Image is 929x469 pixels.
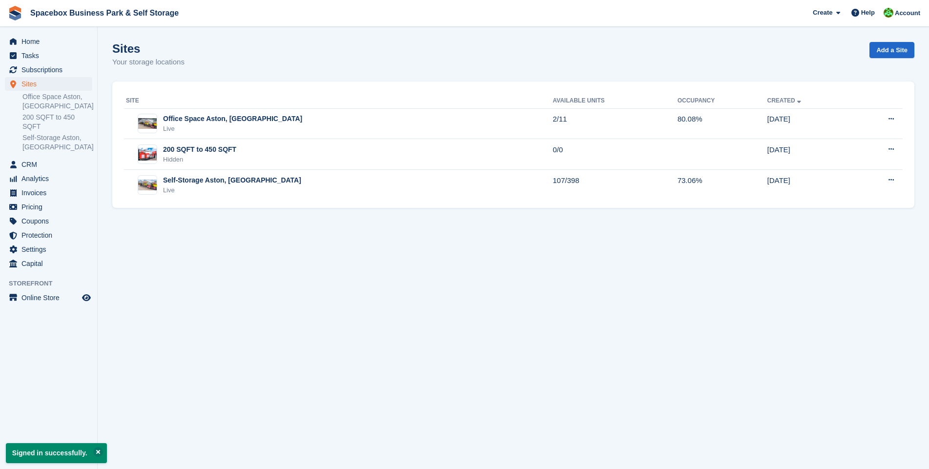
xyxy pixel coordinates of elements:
p: Signed in successfully. [6,443,107,463]
span: Create [813,8,832,18]
img: Brijesh Kumar [884,8,893,18]
a: menu [5,214,92,228]
span: CRM [21,158,80,171]
span: Help [861,8,875,18]
a: menu [5,158,92,171]
a: Self-Storage Aston, [GEOGRAPHIC_DATA] [22,133,92,152]
td: [DATE] [767,108,853,139]
span: Analytics [21,172,80,185]
span: Tasks [21,49,80,62]
a: Spacebox Business Park & Self Storage [26,5,183,21]
a: menu [5,49,92,62]
span: Coupons [21,214,80,228]
th: Available Units [553,93,677,109]
span: Storefront [9,279,97,288]
td: 73.06% [678,170,767,200]
a: menu [5,228,92,242]
a: Created [767,97,803,104]
div: 200 SQFT to 450 SQFT [163,144,236,155]
td: 0/0 [553,139,677,170]
td: [DATE] [767,170,853,200]
img: Image of Self-Storage Aston, Birmingham site [138,180,157,190]
img: stora-icon-8386f47178a22dfd0bd8f6a31ec36ba5ce8667c1dd55bd0f319d3a0aa187defe.svg [8,6,22,20]
span: Home [21,35,80,48]
td: 2/11 [553,108,677,139]
img: Image of 200 SQFT to 450 SQFT site [138,148,157,161]
div: Self-Storage Aston, [GEOGRAPHIC_DATA] [163,175,301,185]
a: menu [5,63,92,77]
span: Subscriptions [21,63,80,77]
a: menu [5,35,92,48]
td: [DATE] [767,139,853,170]
a: menu [5,243,92,256]
a: Add a Site [869,42,914,58]
td: 107/398 [553,170,677,200]
a: Office Space Aston, [GEOGRAPHIC_DATA] [22,92,92,111]
a: menu [5,186,92,200]
div: Live [163,185,301,195]
span: Capital [21,257,80,270]
td: 80.08% [678,108,767,139]
p: Your storage locations [112,57,185,68]
a: Preview store [81,292,92,304]
div: Hidden [163,155,236,164]
span: Pricing [21,200,80,214]
span: Protection [21,228,80,242]
span: Online Store [21,291,80,305]
a: menu [5,77,92,91]
span: Account [895,8,920,18]
a: 200 SQFT to 450 SQFT [22,113,92,131]
h1: Sites [112,42,185,55]
th: Occupancy [678,93,767,109]
a: menu [5,172,92,185]
img: Image of Office Space Aston, Birmingham site [138,118,157,129]
a: menu [5,200,92,214]
a: menu [5,257,92,270]
span: Sites [21,77,80,91]
a: menu [5,291,92,305]
span: Settings [21,243,80,256]
div: Live [163,124,302,134]
span: Invoices [21,186,80,200]
th: Site [124,93,553,109]
div: Office Space Aston, [GEOGRAPHIC_DATA] [163,114,302,124]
